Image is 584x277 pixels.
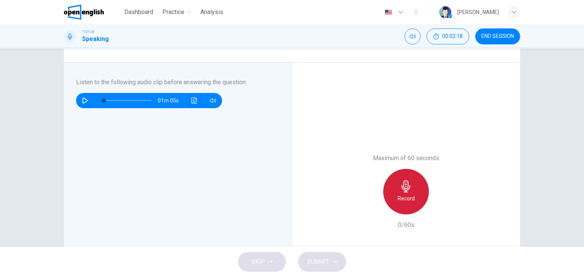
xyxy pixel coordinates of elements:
span: 01m 05s [158,93,185,108]
button: Record [383,169,429,214]
h6: Maximum of 60 seconds [373,154,439,163]
button: Click to see the audio transcription [188,93,200,108]
span: Practice [162,8,184,17]
div: Hide [427,28,469,44]
a: OpenEnglish logo [64,5,121,20]
div: Mute [405,28,421,44]
button: Analysis [197,5,226,19]
h6: Listen to the following audio clip before answering the question : [76,78,270,87]
span: END SESSION [481,33,514,39]
span: 00:02:18 [442,33,463,39]
span: TOEFL® [82,29,94,35]
div: [PERSON_NAME] [457,8,499,17]
button: Practice [159,5,194,19]
img: Profile picture [439,6,451,18]
img: en [384,9,393,15]
span: Dashboard [124,8,153,17]
h6: 0/60s [398,220,414,230]
h1: Speaking [82,35,109,44]
button: END SESSION [475,28,520,44]
button: Dashboard [121,5,156,19]
h6: Record [398,194,415,203]
button: 00:02:18 [427,28,469,44]
img: OpenEnglish logo [64,5,104,20]
span: Analysis [200,8,223,17]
